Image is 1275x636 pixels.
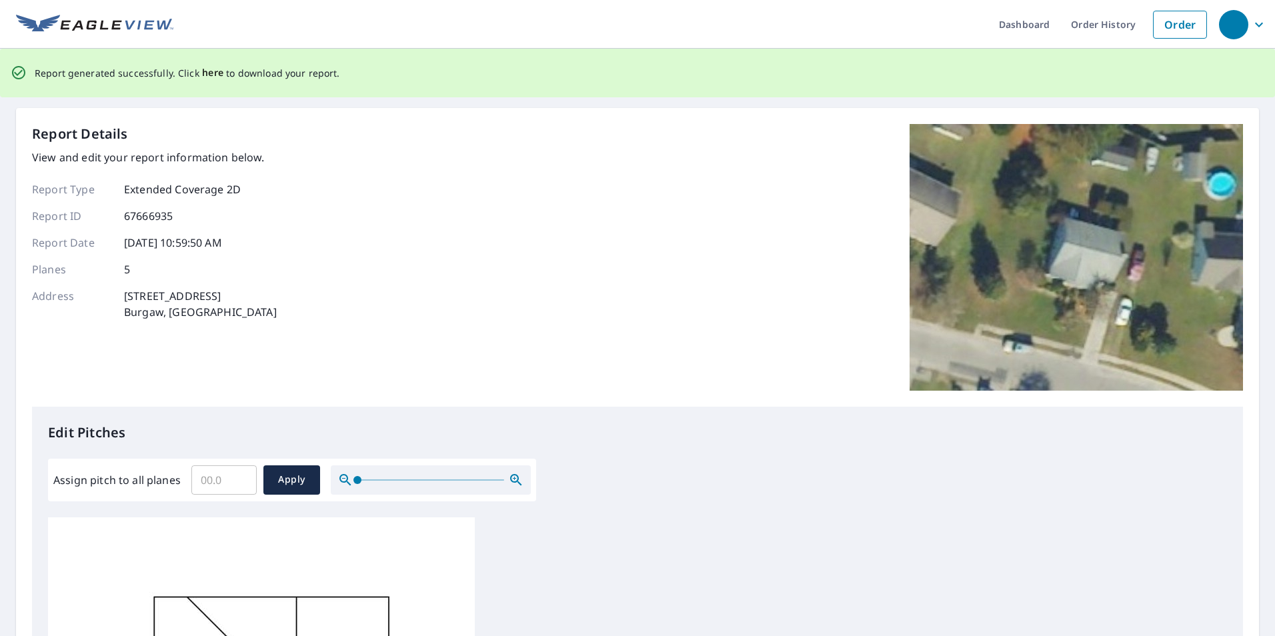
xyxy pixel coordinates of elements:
p: Report Type [32,181,112,197]
p: View and edit your report information below. [32,149,277,165]
p: 67666935 [124,208,173,224]
img: Top image [910,124,1243,391]
p: Extended Coverage 2D [124,181,241,197]
a: Order [1153,11,1207,39]
p: Report ID [32,208,112,224]
p: Planes [32,261,112,277]
p: Report generated successfully. Click to download your report. [35,65,340,81]
p: [STREET_ADDRESS] Burgaw, [GEOGRAPHIC_DATA] [124,288,277,320]
label: Assign pitch to all planes [53,472,181,488]
p: [DATE] 10:59:50 AM [124,235,222,251]
p: 5 [124,261,130,277]
p: Address [32,288,112,320]
button: Apply [263,465,320,495]
p: Edit Pitches [48,423,1227,443]
span: Apply [274,471,309,488]
p: Report Details [32,124,128,144]
input: 00.0 [191,461,257,499]
img: EV Logo [16,15,173,35]
p: Report Date [32,235,112,251]
button: here [202,65,224,81]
